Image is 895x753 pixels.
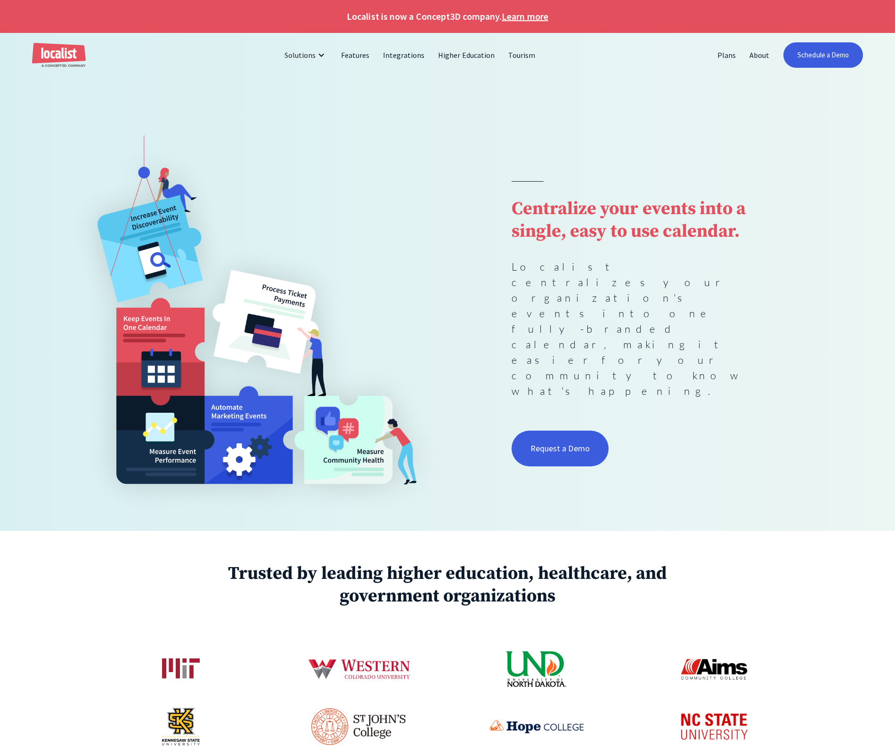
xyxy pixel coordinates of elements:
a: Features [334,44,376,66]
img: Aims Community College logo [680,650,748,688]
a: Integrations [376,44,431,66]
a: Schedule a Demo [783,42,863,68]
img: St John's College logo [311,708,406,745]
img: Kennesaw State University logo [162,708,200,745]
a: Tourism [502,44,542,66]
a: Learn more [502,9,548,24]
a: Higher Education [431,44,502,66]
div: Solutions [285,49,316,61]
img: Western Colorado University logo [306,640,411,699]
strong: Trusted by leading higher education, healthcare, and government organizations [228,562,667,608]
img: Massachusetts Institute of Technology logo [162,658,200,680]
img: Hope College logo [489,720,584,733]
p: Localist centralizes your organization's events into one fully-branded calendar, making it easier... [512,259,767,399]
img: University of North Dakota logo [505,650,567,688]
strong: Centralize your events into a single, easy to use calendar. [512,198,746,243]
a: home [32,43,86,68]
a: Plans [711,44,743,66]
img: NC State University logo [672,706,757,747]
div: Solutions [277,44,334,66]
a: Request a Demo [512,431,609,466]
a: About [743,44,776,66]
